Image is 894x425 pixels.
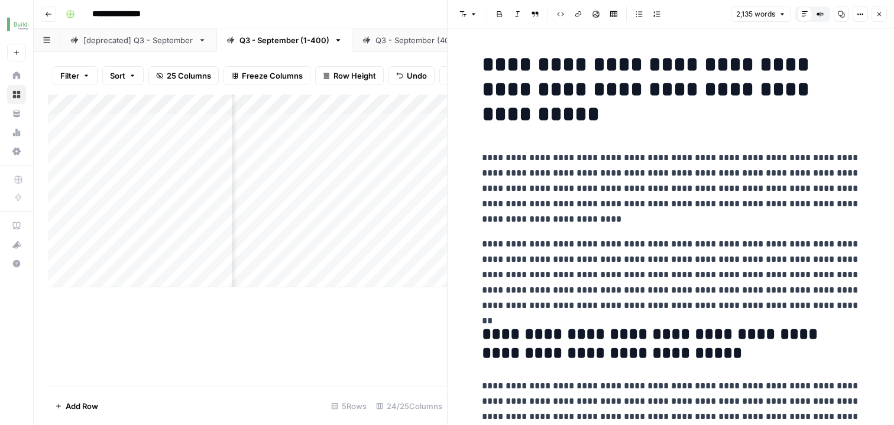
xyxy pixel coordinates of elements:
div: What's new? [8,236,25,254]
span: Undo [407,70,427,82]
button: 2,135 words [731,7,791,22]
span: Filter [60,70,79,82]
img: Buildium Logo [7,14,28,35]
a: Settings [7,142,26,161]
button: Freeze Columns [223,66,310,85]
button: Filter [53,66,98,85]
div: 5 Rows [326,397,371,416]
div: Q3 - September (400+) [375,34,464,46]
span: 25 Columns [167,70,211,82]
a: AirOps Academy [7,216,26,235]
span: Row Height [333,70,376,82]
span: 2,135 words [736,9,775,20]
button: Undo [388,66,435,85]
div: Q3 - September (1-400) [239,34,329,46]
button: What's new? [7,235,26,254]
div: [deprecated] Q3 - September [83,34,193,46]
span: Sort [110,70,125,82]
a: Home [7,66,26,85]
button: Row Height [315,66,384,85]
div: 24/25 Columns [371,397,447,416]
button: Help + Support [7,254,26,273]
a: Browse [7,85,26,104]
a: Q3 - September (1-400) [216,28,352,52]
a: [deprecated] Q3 - September [60,28,216,52]
button: Add Row [48,397,105,416]
a: Usage [7,123,26,142]
button: Sort [102,66,144,85]
button: 25 Columns [148,66,219,85]
a: Your Data [7,104,26,123]
a: Q3 - September (400+) [352,28,487,52]
button: Workspace: Buildium [7,9,26,39]
span: Add Row [66,400,98,412]
span: Freeze Columns [242,70,303,82]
